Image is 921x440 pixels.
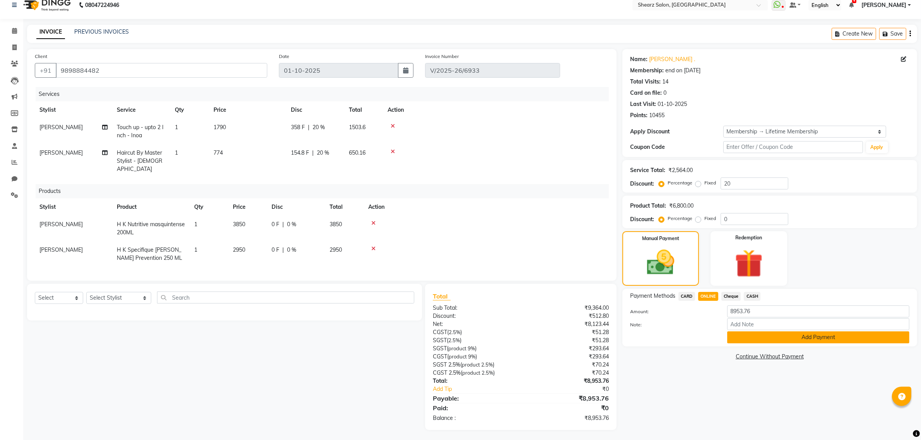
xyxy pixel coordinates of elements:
div: ₹8,953.76 [521,394,615,403]
th: Product [112,198,190,216]
a: [PERSON_NAME] . [649,55,695,63]
span: CGST [433,353,447,360]
div: Sub Total: [427,304,521,312]
label: Date [279,53,289,60]
div: ₹70.24 [521,369,615,377]
span: [PERSON_NAME] [861,1,906,9]
div: ₹293.64 [521,353,615,361]
th: Action [383,101,609,119]
a: PREVIOUS INVOICES [74,28,129,35]
div: Services [36,87,615,101]
input: Add Note [727,318,909,330]
div: Membership: [630,67,664,75]
span: CASH [744,292,760,301]
div: 14 [662,78,668,86]
span: CGST 2.5% [433,369,461,376]
span: 0 F [272,220,279,229]
span: ONLINE [698,292,718,301]
th: Price [209,101,286,119]
span: 20 % [313,123,325,131]
div: Paid: [427,403,521,413]
img: _cash.svg [638,247,683,278]
div: 0 [663,89,666,97]
span: 9% [468,353,475,360]
span: 1 [194,246,197,253]
span: 3850 [233,221,245,228]
span: [PERSON_NAME] [39,124,83,131]
th: Service [112,101,170,119]
th: Qty [190,198,228,216]
div: Balance : [427,414,521,422]
div: ₹8,953.76 [521,377,615,385]
span: Payment Methods [630,292,675,300]
span: [PERSON_NAME] [39,221,83,228]
label: Fixed [704,179,716,186]
div: ( ) [427,353,521,361]
div: Product Total: [630,202,666,210]
span: 0 F [272,246,279,254]
div: ( ) [427,328,521,336]
span: 2950 [330,246,342,253]
button: +91 [35,63,56,78]
div: Service Total: [630,166,665,174]
span: CGST [433,329,447,336]
button: Apply [866,142,888,153]
span: 154.8 F [291,149,309,157]
a: Continue Without Payment [624,353,916,361]
th: Qty [170,101,209,119]
span: 0 % [287,246,296,254]
span: Haircut By Master Stylist - [DEMOGRAPHIC_DATA] [117,149,162,172]
span: 2.5% [448,337,460,343]
span: | [308,123,309,131]
label: Manual Payment [642,235,679,242]
input: Search by Name/Mobile/Email/Code [56,63,267,78]
div: Payable: [427,394,521,403]
span: H K Specifique [PERSON_NAME] Prevention 250 ML [117,246,182,261]
th: Total [344,101,383,119]
div: Net: [427,320,521,328]
div: Discount: [630,215,654,223]
span: 1 [194,221,197,228]
span: 2950 [233,246,245,253]
span: 1 [175,124,178,131]
span: product [462,362,480,368]
span: product [449,353,467,360]
div: ₹70.24 [521,361,615,369]
a: INVOICE [36,25,65,39]
div: Points: [630,111,648,119]
a: 4 [849,2,854,9]
span: 2.5% [449,329,460,335]
div: Products [36,184,615,198]
div: Discount: [427,312,521,320]
span: | [282,246,284,254]
div: ₹512.80 [521,312,615,320]
div: ₹9,364.00 [521,304,615,312]
div: 10455 [649,111,665,119]
div: ( ) [427,361,521,369]
button: Create New [832,28,876,40]
div: ₹8,123.44 [521,320,615,328]
th: Total [325,198,364,216]
label: Percentage [668,215,692,222]
div: ( ) [427,369,521,377]
div: Name: [630,55,648,63]
div: ( ) [427,336,521,344]
span: 9% [468,345,475,351]
div: ₹0 [521,403,615,413]
span: 1790 [214,124,226,131]
span: 3850 [330,221,342,228]
span: 1503.6 [349,124,366,131]
span: [PERSON_NAME] [39,246,83,253]
div: Apply Discount [630,128,723,136]
th: Price [228,198,267,216]
span: 650.16 [349,149,366,156]
th: Stylist [35,198,112,216]
span: 2.5% [481,362,493,368]
label: Redemption [736,234,762,241]
div: ₹0 [537,385,615,393]
div: ₹51.28 [521,328,615,336]
span: Total [433,292,451,300]
input: Search [157,292,414,304]
th: Stylist [35,101,112,119]
label: Amount: [624,308,721,315]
